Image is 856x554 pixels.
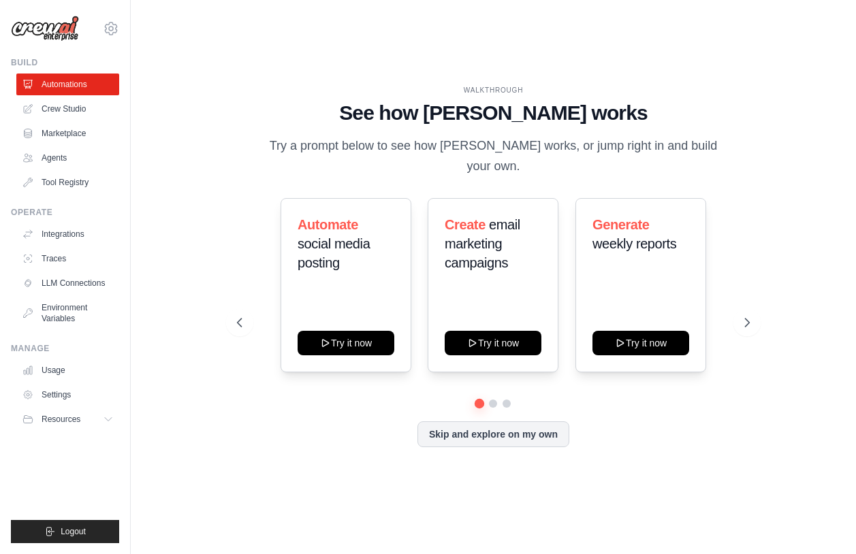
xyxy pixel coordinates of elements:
[445,217,486,232] span: Create
[298,236,370,270] span: social media posting
[445,217,520,270] span: email marketing campaigns
[42,414,80,425] span: Resources
[592,236,676,251] span: weekly reports
[16,172,119,193] a: Tool Registry
[16,272,119,294] a: LLM Connections
[16,147,119,169] a: Agents
[11,343,119,354] div: Manage
[11,57,119,68] div: Build
[16,74,119,95] a: Automations
[11,16,79,42] img: Logo
[11,207,119,218] div: Operate
[445,331,541,355] button: Try it now
[16,359,119,381] a: Usage
[298,331,394,355] button: Try it now
[16,223,119,245] a: Integrations
[237,85,750,95] div: WALKTHROUGH
[16,297,119,329] a: Environment Variables
[417,421,569,447] button: Skip and explore on my own
[16,123,119,144] a: Marketplace
[16,248,119,270] a: Traces
[16,98,119,120] a: Crew Studio
[11,520,119,543] button: Logout
[264,136,722,176] p: Try a prompt below to see how [PERSON_NAME] works, or jump right in and build your own.
[16,408,119,430] button: Resources
[592,217,650,232] span: Generate
[237,101,750,125] h1: See how [PERSON_NAME] works
[298,217,358,232] span: Automate
[16,384,119,406] a: Settings
[61,526,86,537] span: Logout
[592,331,689,355] button: Try it now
